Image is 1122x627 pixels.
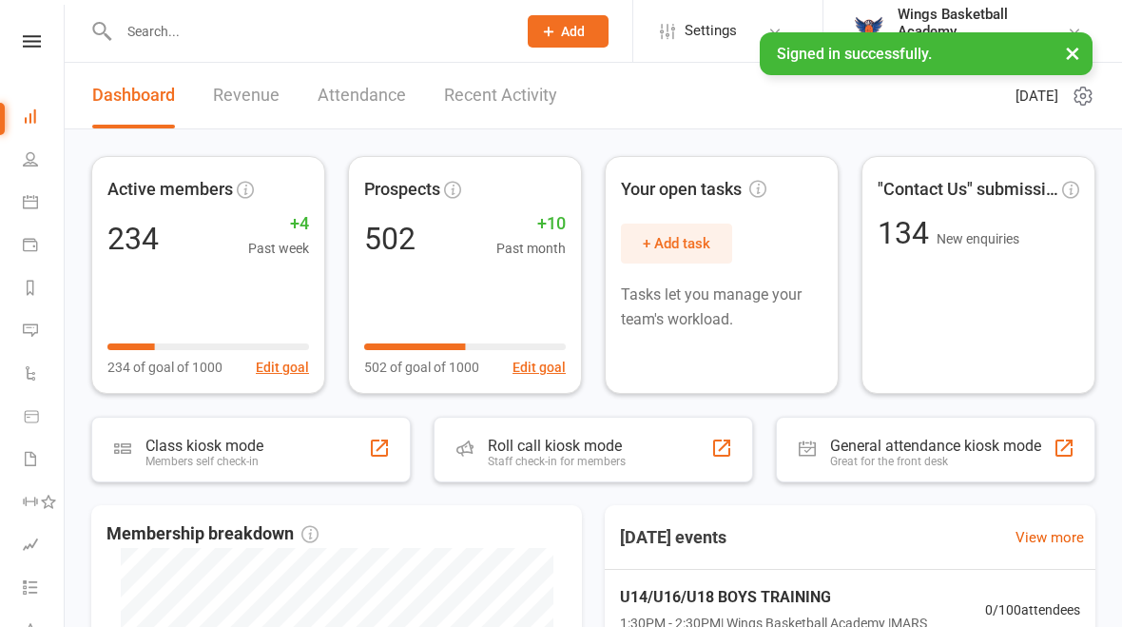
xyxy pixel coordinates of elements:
span: 0 / 100 attendees [985,599,1080,620]
div: Class kiosk mode [145,437,263,455]
span: U14/U16/U18 BOYS TRAINING [620,585,927,610]
a: Assessments [23,525,66,568]
span: New enquiries [937,231,1019,246]
button: + Add task [621,224,732,264]
div: Roll call kiosk mode [488,437,626,455]
a: Attendance [318,63,406,128]
a: Dashboard [23,97,66,140]
a: Recent Activity [444,63,557,128]
span: Past week [248,238,309,259]
p: Tasks let you manage your team's workload. [621,283,822,331]
button: Edit goal [256,357,309,378]
img: thumb_image1733802406.png [850,12,888,50]
button: × [1055,32,1090,73]
button: Add [528,15,609,48]
button: Edit goal [513,357,566,378]
div: 234 [107,224,159,254]
div: General attendance kiosk mode [830,437,1041,455]
span: Past month [496,238,566,259]
a: Reports [23,268,66,311]
a: Product Sales [23,397,66,440]
span: 134 [878,215,937,251]
input: Search... [113,18,503,45]
a: People [23,140,66,183]
div: 502 [364,224,416,254]
a: View more [1016,526,1084,549]
div: Great for the front desk [830,455,1041,468]
a: Revenue [213,63,280,128]
span: Prospects [364,176,440,204]
span: 234 of goal of 1000 [107,357,222,378]
span: Settings [685,10,737,52]
span: Active members [107,176,233,204]
a: Payments [23,225,66,268]
span: 502 of goal of 1000 [364,357,479,378]
span: Membership breakdown [106,520,319,548]
span: Add [561,24,585,39]
span: [DATE] [1016,85,1058,108]
a: Calendar [23,183,66,225]
span: Signed in successfully. [777,45,932,63]
h3: [DATE] events [605,520,742,555]
span: "Contact Us" submissions [878,176,1058,204]
div: Wings Basketball Academy [898,6,1067,40]
a: Dashboard [92,63,175,128]
span: +4 [248,210,309,238]
span: +10 [496,210,566,238]
span: Your open tasks [621,176,766,204]
div: Staff check-in for members [488,455,626,468]
div: Members self check-in [145,455,263,468]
